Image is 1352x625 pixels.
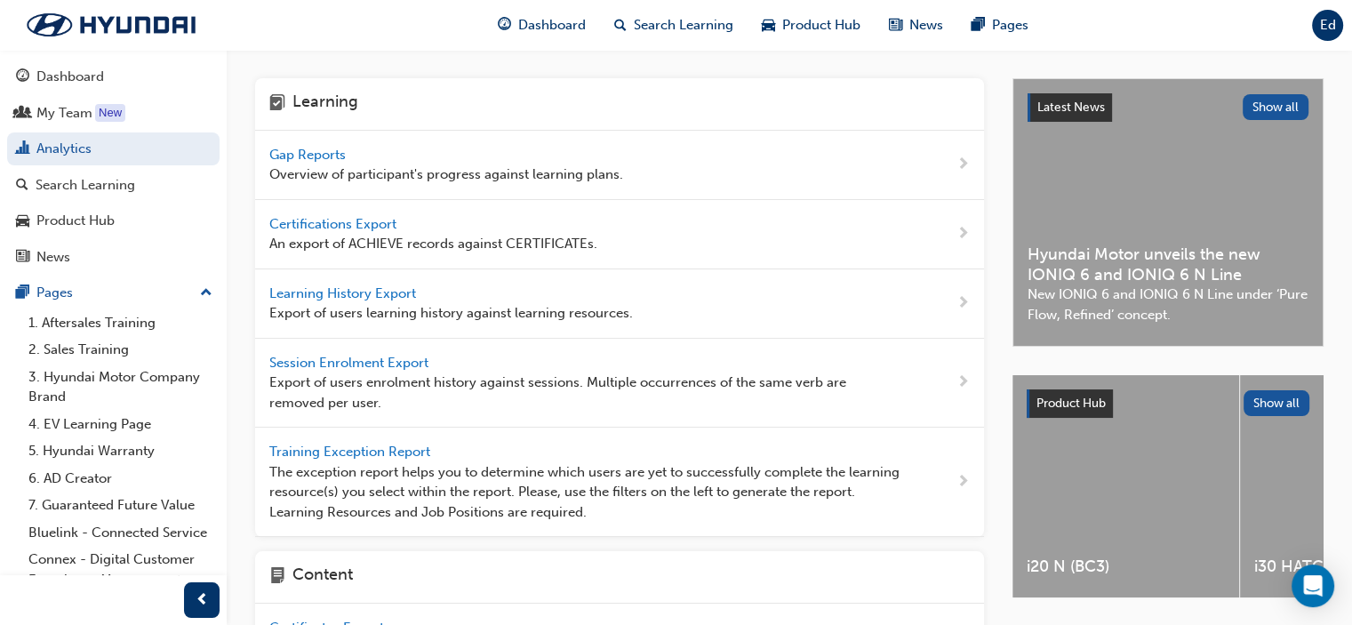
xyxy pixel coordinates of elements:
[16,213,29,229] span: car-icon
[956,471,970,493] span: next-icon
[21,492,220,519] a: 7. Guaranteed Future Value
[1244,390,1310,416] button: Show all
[7,241,220,274] a: News
[1012,375,1239,597] a: i20 N (BC3)
[7,276,220,309] button: Pages
[9,6,213,44] img: Trak
[875,7,957,44] a: news-iconNews
[36,211,115,231] div: Product Hub
[36,103,92,124] div: My Team
[200,282,212,305] span: up-icon
[7,204,220,237] a: Product Hub
[269,462,900,523] span: The exception report helps you to determine which users are yet to successfully complete the lear...
[634,15,733,36] span: Search Learning
[269,444,434,460] span: Training Exception Report
[1292,565,1334,607] div: Open Intercom Messenger
[1320,15,1336,36] span: Ed
[1027,389,1309,418] a: Product HubShow all
[16,106,29,122] span: people-icon
[956,223,970,245] span: next-icon
[1028,93,1308,122] a: Latest NewsShow all
[21,364,220,411] a: 3. Hyundai Motor Company Brand
[21,336,220,364] a: 2. Sales Training
[269,565,285,589] span: page-icon
[1036,396,1106,411] span: Product Hub
[7,60,220,93] a: Dashboard
[762,14,775,36] span: car-icon
[36,283,73,303] div: Pages
[255,200,984,269] a: Certifications Export An export of ACHIEVE records against CERTIFICATEs.next-icon
[16,250,29,266] span: news-icon
[21,309,220,337] a: 1. Aftersales Training
[1027,557,1225,577] span: i20 N (BC3)
[7,132,220,165] a: Analytics
[21,546,220,593] a: Connex - Digital Customer Experience Management
[36,247,70,268] div: News
[269,92,285,116] span: learning-icon
[95,104,125,122] div: Tooltip anchor
[16,285,29,301] span: pages-icon
[909,15,943,36] span: News
[269,164,623,185] span: Overview of participant's progress against learning plans.
[1243,94,1309,120] button: Show all
[7,97,220,130] a: My Team
[889,14,902,36] span: news-icon
[21,465,220,493] a: 6. AD Creator
[956,292,970,315] span: next-icon
[21,519,220,547] a: Bluelink - Connected Service
[269,285,420,301] span: Learning History Export
[269,234,597,254] span: An export of ACHIEVE records against CERTIFICATEs.
[255,131,984,200] a: Gap Reports Overview of participant's progress against learning plans.next-icon
[269,373,900,413] span: Export of users enrolment history against sessions. Multiple occurrences of the same verb are rem...
[1312,10,1343,41] button: Ed
[269,216,400,232] span: Certifications Export
[957,7,1043,44] a: pages-iconPages
[21,411,220,438] a: 4. EV Learning Page
[1037,100,1105,115] span: Latest News
[16,178,28,194] span: search-icon
[196,589,209,612] span: prev-icon
[255,339,984,429] a: Session Enrolment Export Export of users enrolment history against sessions. Multiple occurrences...
[16,141,29,157] span: chart-icon
[972,14,985,36] span: pages-icon
[1028,284,1308,325] span: New IONIQ 6 and IONIQ 6 N Line under ‘Pure Flow, Refined’ concept.
[600,7,748,44] a: search-iconSearch Learning
[21,437,220,465] a: 5. Hyundai Warranty
[782,15,860,36] span: Product Hub
[269,303,633,324] span: Export of users learning history against learning resources.
[36,67,104,87] div: Dashboard
[992,15,1028,36] span: Pages
[255,428,984,537] a: Training Exception Report The exception report helps you to determine which users are yet to succ...
[269,355,432,371] span: Session Enrolment Export
[498,14,511,36] span: guage-icon
[269,147,349,163] span: Gap Reports
[7,169,220,202] a: Search Learning
[292,565,353,589] h4: Content
[16,69,29,85] span: guage-icon
[1028,244,1308,284] span: Hyundai Motor unveils the new IONIQ 6 and IONIQ 6 N Line
[292,92,358,116] h4: Learning
[614,14,627,36] span: search-icon
[255,269,984,339] a: Learning History Export Export of users learning history against learning resources.next-icon
[748,7,875,44] a: car-iconProduct Hub
[518,15,586,36] span: Dashboard
[956,372,970,394] span: next-icon
[484,7,600,44] a: guage-iconDashboard
[36,175,135,196] div: Search Learning
[7,57,220,276] button: DashboardMy TeamAnalyticsSearch LearningProduct HubNews
[956,154,970,176] span: next-icon
[1012,78,1324,347] a: Latest NewsShow allHyundai Motor unveils the new IONIQ 6 and IONIQ 6 N LineNew IONIQ 6 and IONIQ ...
